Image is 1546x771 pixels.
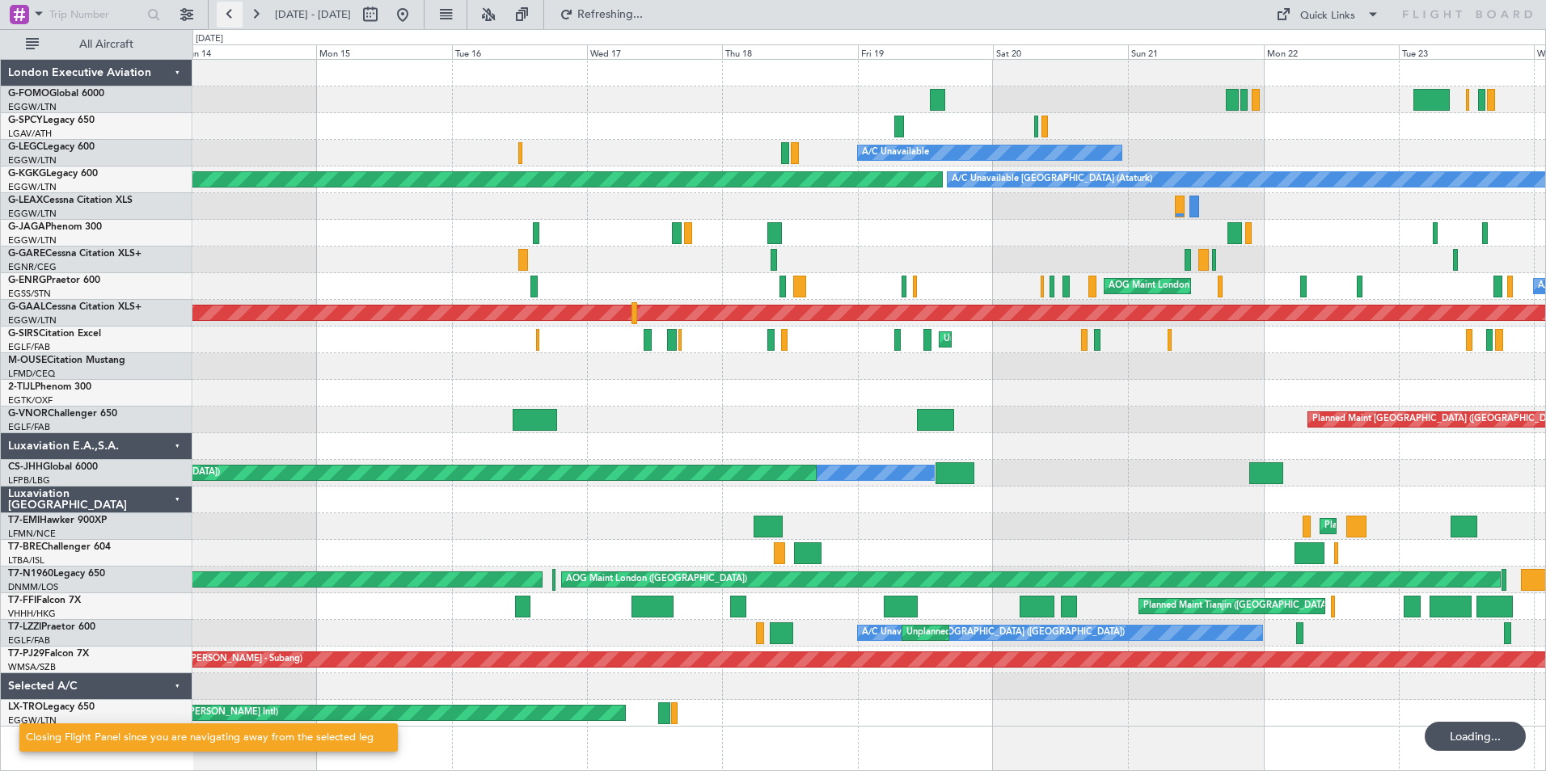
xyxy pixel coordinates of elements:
[196,32,223,46] div: [DATE]
[8,581,58,593] a: DNMM/LOS
[722,44,857,59] div: Thu 18
[8,622,95,632] a: T7-LZZIPraetor 600
[8,516,107,525] a: T7-EMIHawker 900XP
[862,621,1125,645] div: A/C Unavailable [GEOGRAPHIC_DATA] ([GEOGRAPHIC_DATA])
[8,261,57,273] a: EGNR/CEG
[8,329,101,339] a: G-SIRSCitation Excel
[8,542,111,552] a: T7-BREChallenger 604
[566,567,747,592] div: AOG Maint London ([GEOGRAPHIC_DATA])
[316,44,451,59] div: Mon 15
[275,7,351,22] span: [DATE] - [DATE]
[8,569,53,579] span: T7-N1960
[8,528,56,540] a: LFMN/NCE
[8,622,41,632] span: T7-LZZI
[1109,274,1290,298] div: AOG Maint London ([GEOGRAPHIC_DATA])
[8,596,81,605] a: T7-FFIFalcon 7X
[8,276,100,285] a: G-ENRGPraetor 600
[552,2,649,27] button: Refreshing...
[8,116,43,125] span: G-SPCY
[8,409,117,419] a: G-VNORChallenger 650
[8,249,142,259] a: G-GARECessna Citation XLS+
[8,276,46,285] span: G-ENRG
[8,649,44,659] span: T7-PJ29
[8,702,95,712] a: LX-TROLegacy 650
[577,9,644,20] span: Refreshing...
[49,2,142,27] input: Trip Number
[8,302,142,312] a: G-GAALCessna Citation XLS+
[8,569,105,579] a: T7-N1960Legacy 650
[8,142,95,152] a: G-LEGCLegacy 600
[8,196,133,205] a: G-LEAXCessna Citation XLS
[42,39,171,50] span: All Aircraft
[8,356,47,365] span: M-OUSE
[26,730,374,746] div: Closing Flight Panel since you are navigating away from the selected leg
[8,356,125,365] a: M-OUSECitation Mustang
[8,249,45,259] span: G-GARE
[8,649,89,659] a: T7-PJ29Falcon 7X
[862,141,929,165] div: A/C Unavailable
[944,327,1210,352] div: Unplanned Maint [GEOGRAPHIC_DATA] ([GEOGRAPHIC_DATA])
[8,421,50,433] a: EGLF/FAB
[8,234,57,246] a: EGGW/LTN
[8,382,35,392] span: 2-TIJL
[8,302,45,312] span: G-GAAL
[8,142,43,152] span: G-LEGC
[8,89,49,99] span: G-FOMO
[8,128,52,140] a: LGAV/ATH
[8,196,43,205] span: G-LEAX
[8,89,104,99] a: G-FOMOGlobal 6000
[1399,44,1534,59] div: Tue 23
[8,288,51,300] a: EGSS/STN
[8,516,40,525] span: T7-EMI
[906,621,1172,645] div: Unplanned Maint [GEOGRAPHIC_DATA] ([GEOGRAPHIC_DATA])
[993,44,1128,59] div: Sat 20
[8,222,45,232] span: G-JAGA
[8,101,57,113] a: EGGW/LTN
[8,542,41,552] span: T7-BRE
[1425,722,1526,751] div: Loading...
[8,154,57,166] a: EGGW/LTN
[8,181,57,193] a: EGGW/LTN
[1143,594,1332,618] div: Planned Maint Tianjin ([GEOGRAPHIC_DATA])
[181,44,316,59] div: Sun 14
[8,394,53,407] a: EGTK/OXF
[8,702,43,712] span: LX-TRO
[8,634,50,647] a: EGLF/FAB
[858,44,993,59] div: Fri 19
[8,554,44,567] a: LTBA/ISL
[587,44,722,59] div: Wed 17
[8,596,36,605] span: T7-FFI
[8,208,57,220] a: EGGW/LTN
[8,169,46,179] span: G-KGKG
[8,462,43,472] span: CS-JHH
[952,167,1152,192] div: A/C Unavailable [GEOGRAPHIC_DATA] (Ataturk)
[452,44,587,59] div: Tue 16
[8,341,50,353] a: EGLF/FAB
[8,169,98,179] a: G-KGKGLegacy 600
[1264,44,1399,59] div: Mon 22
[8,608,56,620] a: VHHH/HKG
[8,314,57,327] a: EGGW/LTN
[8,368,55,380] a: LFMD/CEQ
[8,382,91,392] a: 2-TIJLPhenom 300
[8,222,102,232] a: G-JAGAPhenom 300
[1128,44,1263,59] div: Sun 21
[8,661,56,673] a: WMSA/SZB
[8,329,39,339] span: G-SIRS
[18,32,175,57] button: All Aircraft
[8,409,48,419] span: G-VNOR
[8,116,95,125] a: G-SPCYLegacy 650
[8,462,98,472] a: CS-JHHGlobal 6000
[8,474,50,487] a: LFPB/LBG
